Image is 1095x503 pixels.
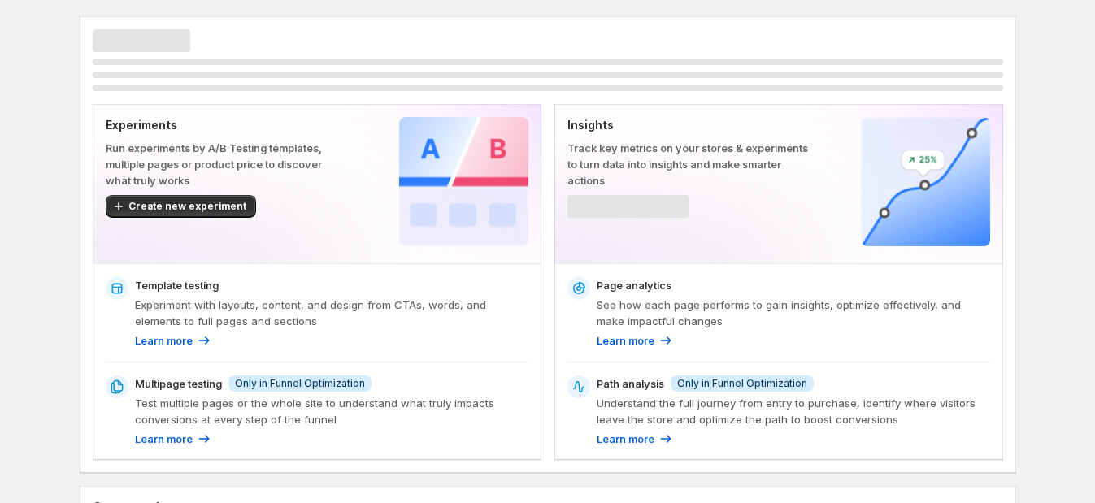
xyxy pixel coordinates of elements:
p: Understand the full journey from entry to purchase, identify where visitors leave the store and o... [597,395,990,427]
p: Learn more [135,431,193,447]
p: Path analysis [597,375,664,392]
p: Track key metrics on your stores & experiments to turn data into insights and make smarter actions [567,140,809,189]
img: Experiments [399,117,528,246]
p: Run experiments by A/B Testing templates, multiple pages or product price to discover what truly ... [106,140,347,189]
p: Experiment with layouts, content, and design from CTAs, words, and elements to full pages and sec... [135,297,528,329]
a: Learn more [135,431,212,447]
span: Only in Funnel Optimization [677,377,807,390]
a: Learn more [135,332,212,349]
p: Experiments [106,117,347,133]
a: Learn more [597,332,674,349]
span: Only in Funnel Optimization [235,377,365,390]
p: Insights [567,117,809,133]
p: Learn more [597,332,654,349]
p: Learn more [135,332,193,349]
span: Create new experiment [128,200,246,213]
img: Insights [861,117,990,246]
p: See how each page performs to gain insights, optimize effectively, and make impactful changes [597,297,990,329]
button: Create new experiment [106,195,256,218]
p: Test multiple pages or the whole site to understand what truly impacts conversions at every step ... [135,395,528,427]
p: Template testing [135,277,219,293]
p: Learn more [597,431,654,447]
p: Multipage testing [135,375,222,392]
a: Learn more [597,431,674,447]
p: Page analytics [597,277,671,293]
